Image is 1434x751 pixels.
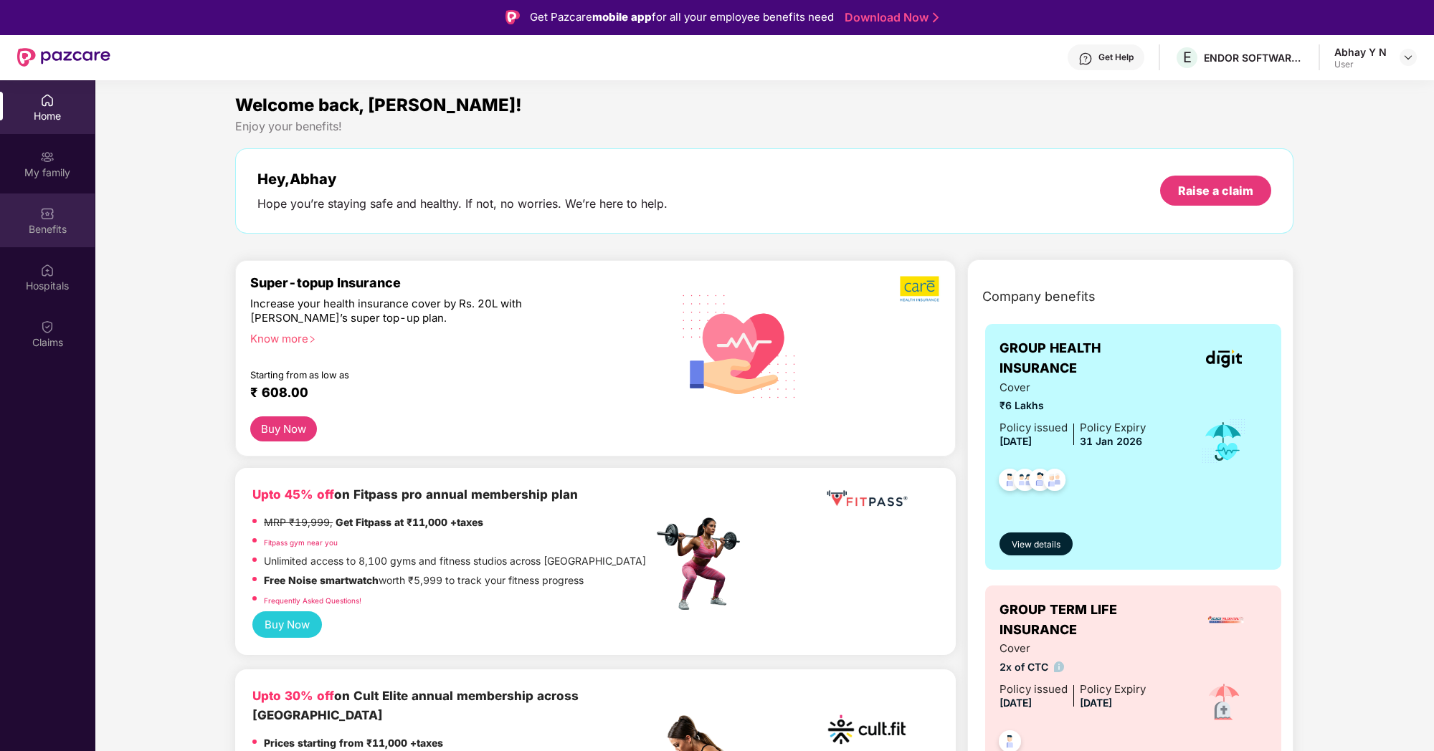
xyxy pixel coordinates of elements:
button: Buy Now [250,416,317,442]
img: Logo [505,10,520,24]
img: svg+xml;base64,PHN2ZyBpZD0iRHJvcGRvd24tMzJ4MzIiIHhtbG5zPSJodHRwOi8vd3d3LnczLm9yZy8yMDAwL3N2ZyIgd2... [1402,52,1414,63]
img: Stroke [933,10,939,25]
strong: mobile app [592,10,652,24]
div: Policy Expiry [1080,419,1146,436]
img: svg+xml;base64,PHN2ZyBpZD0iSG9zcGl0YWxzIiB4bWxucz0iaHR0cDovL3d3dy53My5vcmcvMjAwMC9zdmciIHdpZHRoPS... [40,263,54,277]
img: b5dec4f62d2307b9de63beb79f102df3.png [900,275,941,302]
a: Fitpass gym near you [264,538,338,547]
div: Hope you’re staying safe and healthy. If not, no worries. We’re here to help. [257,196,668,211]
strong: Free Noise smartwatch [264,574,379,586]
div: Abhay Y N [1334,45,1387,59]
div: ₹ 608.00 [250,385,638,402]
div: Policy issued [999,419,1068,436]
a: Frequently Asked Questions! [264,596,361,605]
b: on Fitpass pro annual membership plan [252,487,578,502]
span: right [308,335,316,343]
div: Starting from as low as [250,369,592,379]
button: Buy Now [252,611,322,638]
img: svg+xml;base64,PHN2ZyB3aWR0aD0iMjAiIGhlaWdodD0iMjAiIHZpZXdCb3g9IjAgMCAyMCAyMCIgZmlsbD0ibm9uZSIgeG... [40,150,54,164]
div: Policy Expiry [1080,681,1146,698]
p: worth ₹5,999 to track your fitness progress [264,573,584,588]
img: fppp.png [824,485,910,512]
strong: Get Fitpass at ₹11,000 +taxes [336,516,483,528]
img: insurerLogo [1207,601,1245,639]
span: Cover [999,379,1146,396]
div: Get Help [1098,52,1134,63]
img: svg+xml;base64,PHN2ZyB4bWxucz0iaHR0cDovL3d3dy53My5vcmcvMjAwMC9zdmciIHdpZHRoPSI0OC45NDMiIGhlaWdodD... [1037,464,1073,499]
img: info [1054,661,1065,672]
span: ₹6 Lakhs [999,398,1146,413]
span: 31 Jan 2026 [1080,435,1142,447]
img: svg+xml;base64,PHN2ZyB4bWxucz0iaHR0cDovL3d3dy53My5vcmcvMjAwMC9zdmciIHhtbG5zOnhsaW5rPSJodHRwOi8vd3... [671,276,808,415]
span: GROUP HEALTH INSURANCE [999,338,1181,379]
div: Increase your health insurance cover by Rs. 20L with [PERSON_NAME]’s super top-up plan. [250,297,591,325]
span: Welcome back, [PERSON_NAME]! [235,95,522,115]
img: svg+xml;base64,PHN2ZyBpZD0iSG9tZSIgeG1sbnM9Imh0dHA6Ly93d3cudzMub3JnLzIwMDAvc3ZnIiB3aWR0aD0iMjAiIG... [40,93,54,107]
img: svg+xml;base64,PHN2ZyB4bWxucz0iaHR0cDovL3d3dy53My5vcmcvMjAwMC9zdmciIHdpZHRoPSI0OC45MTUiIGhlaWdodD... [1007,464,1043,499]
div: Know more [250,332,644,342]
span: 2x of CTC [999,659,1146,675]
img: svg+xml;base64,PHN2ZyBpZD0iSGVscC0zMngzMiIgeG1sbnM9Imh0dHA6Ly93d3cudzMub3JnLzIwMDAvc3ZnIiB3aWR0aD... [1078,52,1093,66]
img: icon [1199,678,1249,728]
b: Upto 45% off [252,487,334,502]
div: Enjoy your benefits! [235,119,1293,134]
img: svg+xml;base64,PHN2ZyBpZD0iQ2xhaW0iIHhtbG5zPSJodHRwOi8vd3d3LnczLm9yZy8yMDAwL3N2ZyIgd2lkdGg9IjIwIi... [40,320,54,334]
b: Upto 30% off [252,689,334,703]
b: on Cult Elite annual membership across [GEOGRAPHIC_DATA] [252,689,579,722]
img: fpp.png [652,514,753,614]
img: svg+xml;base64,PHN2ZyB4bWxucz0iaHR0cDovL3d3dy53My5vcmcvMjAwMC9zdmciIHdpZHRoPSI0OC45NDMiIGhlaWdodD... [992,464,1027,499]
img: icon [1200,418,1247,465]
span: GROUP TERM LIFE INSURANCE [999,600,1186,641]
span: E [1183,49,1192,66]
div: ENDOR SOFTWARE PRIVATE LIMITED [1204,51,1304,64]
span: [DATE] [999,435,1032,447]
div: User [1334,59,1387,70]
button: View details [999,532,1073,555]
span: [DATE] [999,697,1032,709]
p: Unlimited access to 8,100 gyms and fitness studios across [GEOGRAPHIC_DATA] [264,553,646,569]
div: Raise a claim [1178,183,1253,198]
span: Company benefits [982,287,1096,307]
div: Super-topup Insurance [250,275,652,290]
a: Download Now [845,10,934,25]
strong: Prices starting from ₹11,000 +taxes [264,737,443,749]
img: svg+xml;base64,PHN2ZyBpZD0iQmVuZWZpdHMiIHhtbG5zPSJodHRwOi8vd3d3LnczLm9yZy8yMDAwL3N2ZyIgd2lkdGg9Ij... [40,206,54,221]
img: svg+xml;base64,PHN2ZyB4bWxucz0iaHR0cDovL3d3dy53My5vcmcvMjAwMC9zdmciIHdpZHRoPSI0OC45NDMiIGhlaWdodD... [1022,464,1058,499]
span: [DATE] [1080,697,1112,709]
span: Cover [999,640,1146,657]
span: View details [1012,538,1060,552]
div: Policy issued [999,681,1068,698]
div: Hey, Abhay [257,171,668,188]
div: Get Pazcare for all your employee benefits need [530,9,834,26]
img: insurerLogo [1206,350,1242,368]
del: MRP ₹19,999, [264,516,333,528]
img: New Pazcare Logo [17,48,110,67]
